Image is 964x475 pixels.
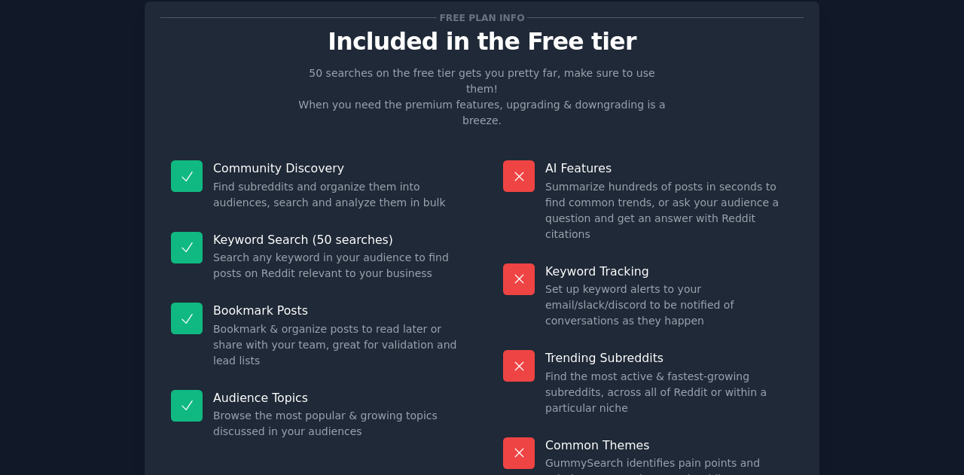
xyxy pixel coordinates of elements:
[213,160,461,176] p: Community Discovery
[213,408,461,440] dd: Browse the most popular & growing topics discussed in your audiences
[213,250,461,282] dd: Search any keyword in your audience to find posts on Reddit relevant to your business
[213,321,461,369] dd: Bookmark & organize posts to read later or share with your team, great for validation and lead lists
[213,179,461,211] dd: Find subreddits and organize them into audiences, search and analyze them in bulk
[545,437,793,453] p: Common Themes
[160,29,804,55] p: Included in the Free tier
[545,263,793,279] p: Keyword Tracking
[437,10,527,26] span: Free plan info
[213,232,461,248] p: Keyword Search (50 searches)
[545,369,793,416] dd: Find the most active & fastest-growing subreddits, across all of Reddit or within a particular niche
[545,282,793,329] dd: Set up keyword alerts to your email/slack/discord to be notified of conversations as they happen
[292,65,672,129] p: 50 searches on the free tier gets you pretty far, make sure to use them! When you need the premiu...
[213,303,461,318] p: Bookmark Posts
[545,350,793,366] p: Trending Subreddits
[545,160,793,176] p: AI Features
[545,179,793,242] dd: Summarize hundreds of posts in seconds to find common trends, or ask your audience a question and...
[213,390,461,406] p: Audience Topics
